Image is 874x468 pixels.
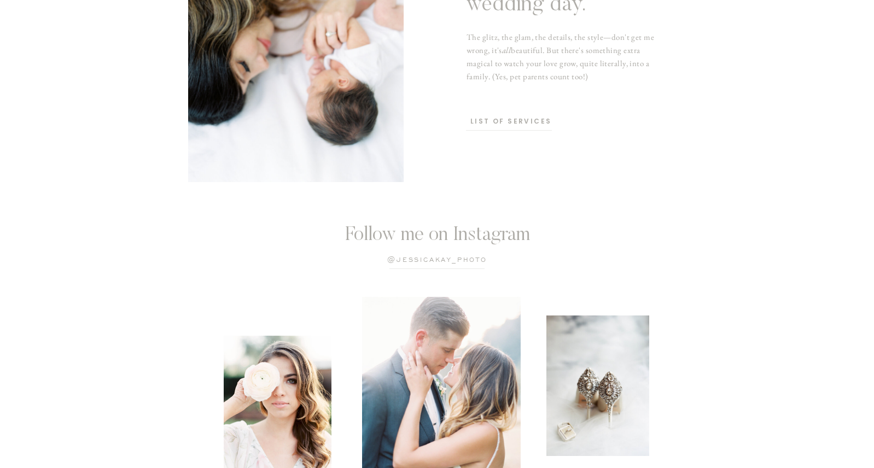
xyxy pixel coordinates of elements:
[285,224,590,251] a: Follow me on Instagram
[502,45,511,55] i: all
[348,255,527,266] a: @jessicaKay_photo
[467,31,665,101] p: The glitz, the glam, the details, the style—don't get me wrong, it's beautiful. But there's somet...
[470,117,552,127] a: list of services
